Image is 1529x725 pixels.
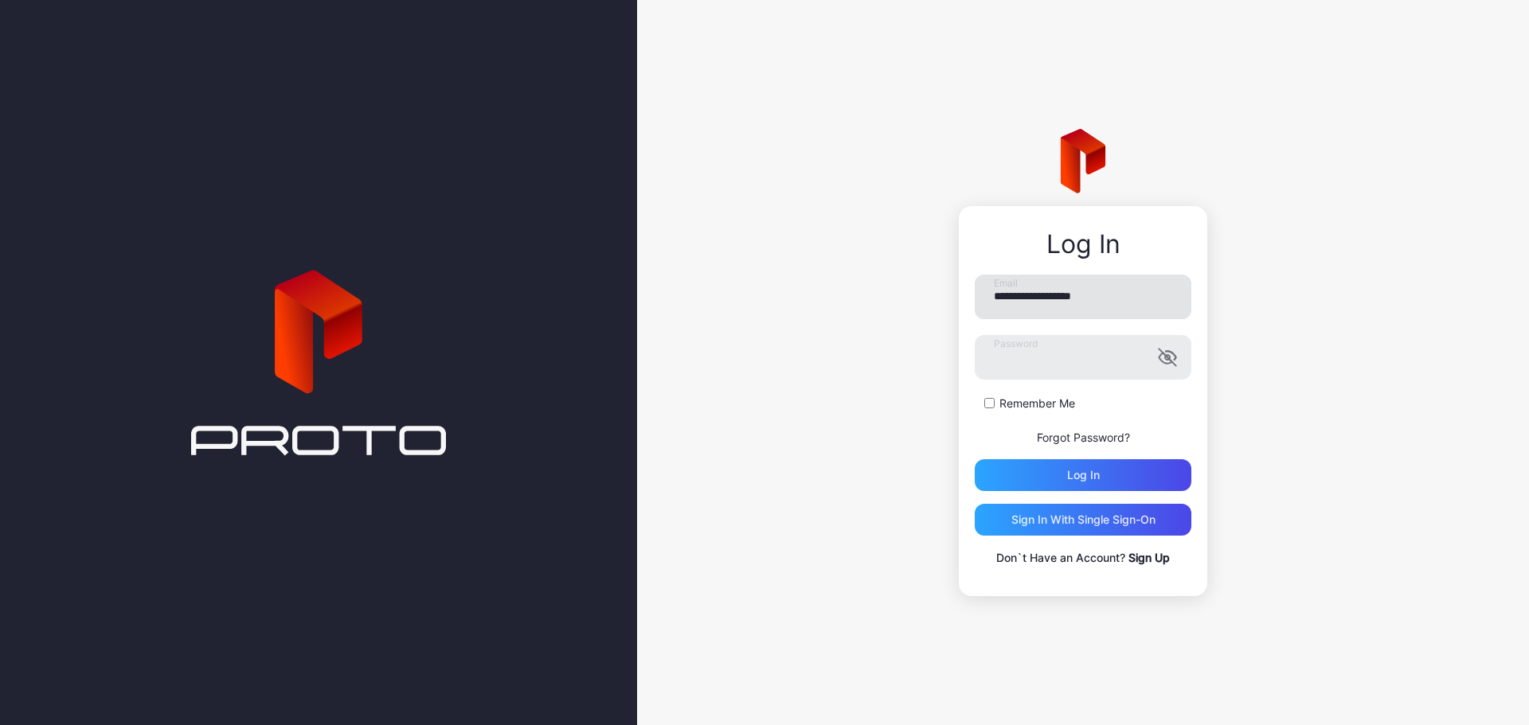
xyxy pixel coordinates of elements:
[1158,348,1177,367] button: Password
[1067,469,1100,481] div: Log in
[975,275,1191,319] input: Email
[975,459,1191,491] button: Log in
[1037,431,1130,444] a: Forgot Password?
[975,335,1191,380] input: Password
[975,504,1191,536] button: Sign in With Single Sign-On
[999,396,1075,411] label: Remember Me
[1011,513,1156,526] div: Sign in With Single Sign-On
[1128,551,1170,564] a: Sign Up
[975,548,1191,567] p: Don`t Have an Account?
[975,230,1191,259] div: Log In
